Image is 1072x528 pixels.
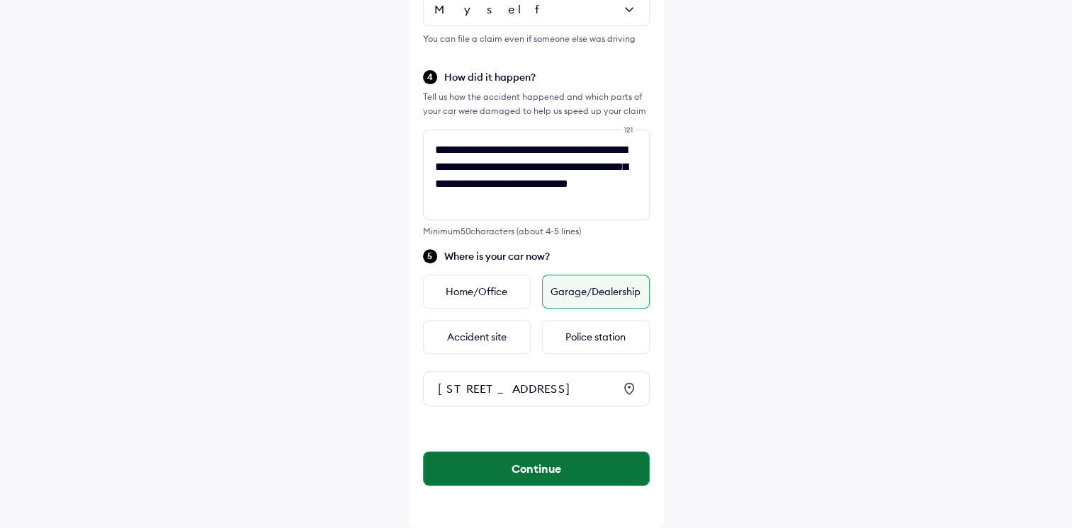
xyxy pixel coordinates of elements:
div: You can file a claim even if someone else was driving [423,32,650,46]
div: Minimum 50 characters (about 4-5 lines) [423,226,650,236]
span: Myself [434,2,551,16]
div: Garage/Dealership [542,275,650,309]
div: Home/Office [423,275,531,309]
span: Where is your car now? [444,249,650,263]
button: Continue [424,452,649,486]
div: Tell us how the accident happened and which parts of your car were damaged to help us speed up yo... [423,90,650,118]
div: Accident site [423,320,531,354]
div: [STREET_ADDRESS] [438,381,614,396]
div: Police station [542,320,650,354]
span: How did it happen? [444,70,650,84]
